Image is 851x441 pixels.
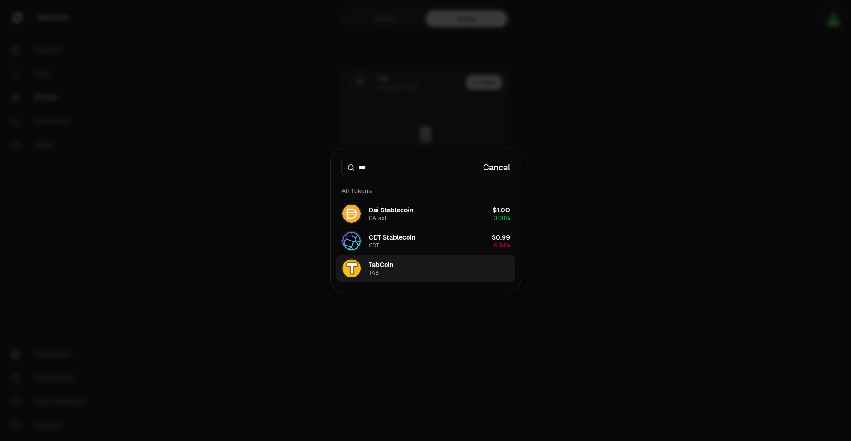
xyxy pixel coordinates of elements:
div: $1.00 [493,205,510,215]
div: $0.99 [492,233,510,242]
img: DAI.axl Logo [342,205,361,223]
div: TabCoin [369,260,393,269]
img: TAB Logo [342,259,361,277]
button: DAI.axl LogoDai StablecoinDAI.axl$1.00+0.00% [336,200,515,227]
div: DAI.axl [369,215,386,222]
div: CDT [369,242,379,249]
div: All Tokens [336,182,515,200]
span: + 0.00% [490,215,510,222]
div: CDT Stablecoin [369,233,415,242]
img: CDT Logo [342,232,361,250]
span: -0.04% [492,242,510,249]
button: TAB LogoTabCoinTAB [336,255,515,282]
button: Cancel [483,161,510,174]
div: Dai Stablecoin [369,205,413,215]
div: TAB [369,269,379,277]
button: CDT LogoCDT StablecoinCDT$0.99-0.04% [336,227,515,255]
